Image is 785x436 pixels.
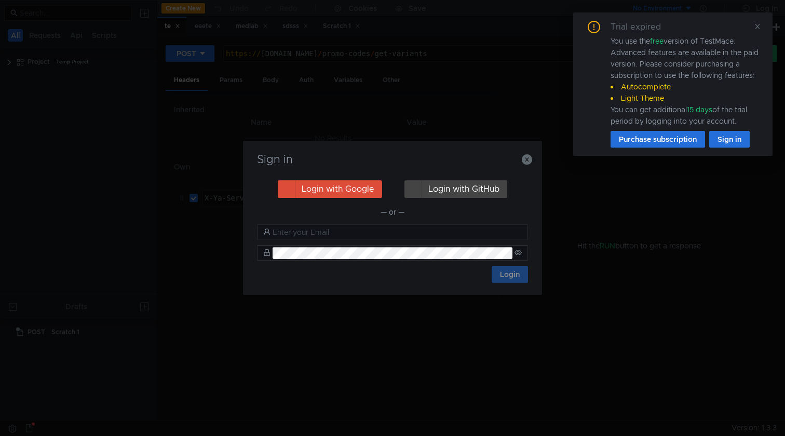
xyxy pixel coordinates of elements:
[255,153,530,166] h3: Sign in
[278,180,382,198] button: Login with Google
[611,35,760,127] div: You use the version of TestMace. Advanced features are available in the paid version. Please cons...
[257,206,528,218] div: — or —
[709,131,750,148] button: Sign in
[611,104,760,127] div: You can get additional of the trial period by logging into your account.
[650,36,664,46] span: free
[687,105,712,114] span: 15 days
[611,81,760,93] li: Autocomplete
[404,180,507,198] button: Login with GitHub
[611,21,673,33] div: Trial expired
[273,227,522,238] input: Enter your Email
[611,131,705,148] button: Purchase subscription
[611,93,760,104] li: Light Theme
